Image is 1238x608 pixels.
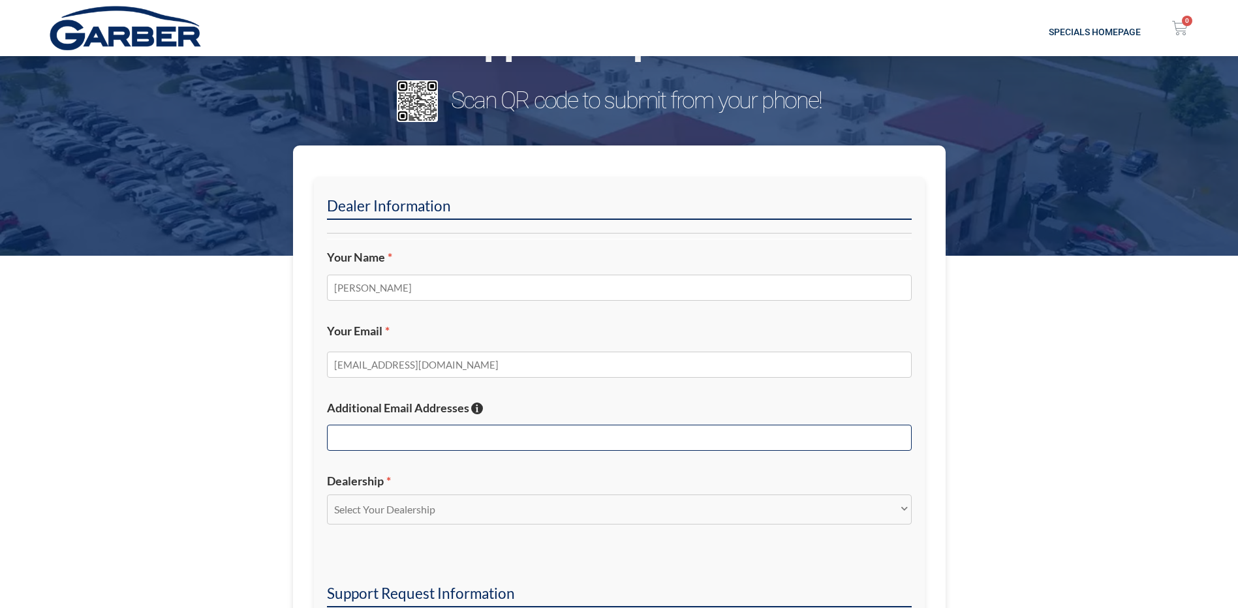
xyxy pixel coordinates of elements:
[318,27,1141,37] h2: Specials Homepage
[327,250,912,265] label: Your Name
[451,87,851,115] h3: Scan QR code to submit from your phone!
[327,324,912,339] label: Your Email
[327,196,912,220] h2: Dealer Information
[327,584,912,607] h2: Support Request Information
[327,474,912,489] label: Dealership
[327,401,469,415] span: Additional Email Addresses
